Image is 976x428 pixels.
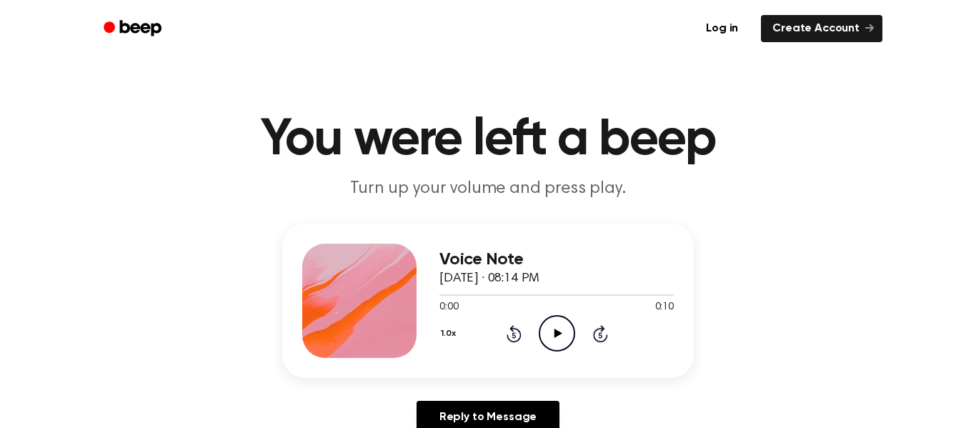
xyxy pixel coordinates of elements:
span: 0:10 [655,300,674,315]
span: [DATE] · 08:14 PM [439,272,539,285]
h3: Voice Note [439,250,674,269]
h1: You were left a beep [122,114,854,166]
span: 0:00 [439,300,458,315]
a: Create Account [761,15,882,42]
p: Turn up your volume and press play. [214,177,762,201]
a: Beep [94,15,174,43]
a: Log in [692,12,752,45]
button: 1.0x [439,322,461,346]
